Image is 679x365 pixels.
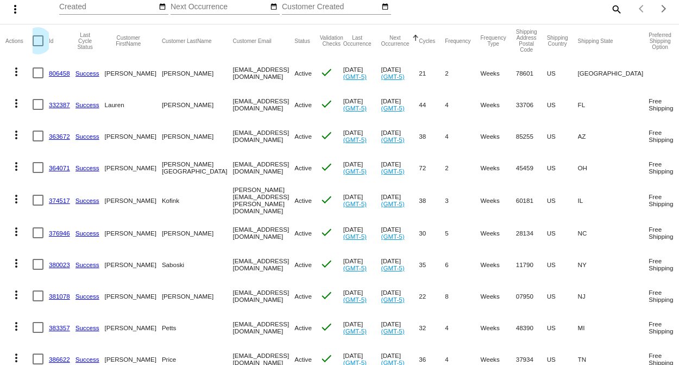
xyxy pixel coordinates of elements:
[381,136,405,143] a: (GMT-5)
[578,183,649,217] mat-cell: IL
[419,120,445,152] mat-cell: 38
[343,89,381,120] mat-cell: [DATE]
[320,97,333,110] mat-icon: check
[9,3,22,16] mat-icon: more_vert
[381,168,405,175] a: (GMT-5)
[343,296,367,303] a: (GMT-5)
[49,70,70,77] a: 806458
[105,152,162,183] mat-cell: [PERSON_NAME]
[547,183,578,217] mat-cell: US
[76,230,99,237] a: Success
[381,233,405,240] a: (GMT-5)
[233,217,295,249] mat-cell: [EMAIL_ADDRESS][DOMAIN_NAME]
[294,356,312,363] span: Active
[76,32,95,50] button: Change sorting for LastProcessingCycleId
[10,65,23,78] mat-icon: more_vert
[381,73,405,80] a: (GMT-5)
[10,128,23,141] mat-icon: more_vert
[343,217,381,249] mat-cell: [DATE]
[480,35,506,47] button: Change sorting for FrequencyType
[343,152,381,183] mat-cell: [DATE]
[445,89,480,120] mat-cell: 4
[578,280,649,312] mat-cell: NJ
[419,217,445,249] mat-cell: 30
[516,312,547,343] mat-cell: 48390
[547,249,578,280] mat-cell: US
[162,249,233,280] mat-cell: Saboski
[343,249,381,280] mat-cell: [DATE]
[105,217,162,249] mat-cell: [PERSON_NAME]
[5,24,33,57] mat-header-cell: Actions
[343,168,367,175] a: (GMT-5)
[162,152,233,183] mat-cell: [PERSON_NAME][GEOGRAPHIC_DATA]
[294,38,310,44] button: Change sorting for Status
[578,217,649,249] mat-cell: NC
[49,197,70,204] a: 374517
[480,89,515,120] mat-cell: Weeks
[343,136,367,143] a: (GMT-5)
[294,230,312,237] span: Active
[578,152,649,183] mat-cell: OH
[578,38,613,44] button: Change sorting for ShippingState
[480,120,515,152] mat-cell: Weeks
[516,29,537,53] button: Change sorting for ShippingPostcode
[547,35,568,47] button: Change sorting for ShippingCountry
[343,312,381,343] mat-cell: [DATE]
[162,312,233,343] mat-cell: Petts
[233,152,295,183] mat-cell: [EMAIL_ADDRESS][DOMAIN_NAME]
[294,261,312,268] span: Active
[76,197,99,204] a: Success
[381,120,419,152] mat-cell: [DATE]
[516,152,547,183] mat-cell: 45459
[320,226,333,239] mat-icon: check
[578,120,649,152] mat-cell: AZ
[343,120,381,152] mat-cell: [DATE]
[76,70,99,77] a: Success
[76,133,99,140] a: Success
[294,324,312,331] span: Active
[578,249,649,280] mat-cell: NY
[49,293,70,300] a: 381078
[294,293,312,300] span: Active
[547,57,578,89] mat-cell: US
[162,183,233,217] mat-cell: Kofink
[381,217,419,249] mat-cell: [DATE]
[233,312,295,343] mat-cell: [EMAIL_ADDRESS][DOMAIN_NAME]
[105,89,162,120] mat-cell: Lauren
[10,193,23,206] mat-icon: more_vert
[270,3,278,11] mat-icon: date_range
[547,217,578,249] mat-cell: US
[381,264,405,271] a: (GMT-5)
[105,183,162,217] mat-cell: [PERSON_NAME]
[105,280,162,312] mat-cell: [PERSON_NAME]
[516,89,547,120] mat-cell: 33706
[547,312,578,343] mat-cell: US
[445,217,480,249] mat-cell: 5
[49,101,70,108] a: 332387
[162,38,212,44] button: Change sorting for CustomerLastName
[76,356,99,363] a: Success
[578,312,649,343] mat-cell: MI
[171,3,268,11] input: Next Occurrence
[343,233,367,240] a: (GMT-5)
[105,57,162,89] mat-cell: [PERSON_NAME]
[343,183,381,217] mat-cell: [DATE]
[547,152,578,183] mat-cell: US
[294,70,312,77] span: Active
[10,225,23,238] mat-icon: more_vert
[343,104,367,112] a: (GMT-5)
[343,264,367,271] a: (GMT-5)
[419,280,445,312] mat-cell: 22
[480,57,515,89] mat-cell: Weeks
[59,3,157,11] input: Created
[419,38,435,44] button: Change sorting for Cycles
[105,35,152,47] button: Change sorting for CustomerFirstName
[445,249,480,280] mat-cell: 6
[320,66,333,79] mat-icon: check
[419,89,445,120] mat-cell: 44
[320,160,333,174] mat-icon: check
[49,261,70,268] a: 380023
[480,249,515,280] mat-cell: Weeks
[162,120,233,152] mat-cell: [PERSON_NAME]
[49,356,70,363] a: 386622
